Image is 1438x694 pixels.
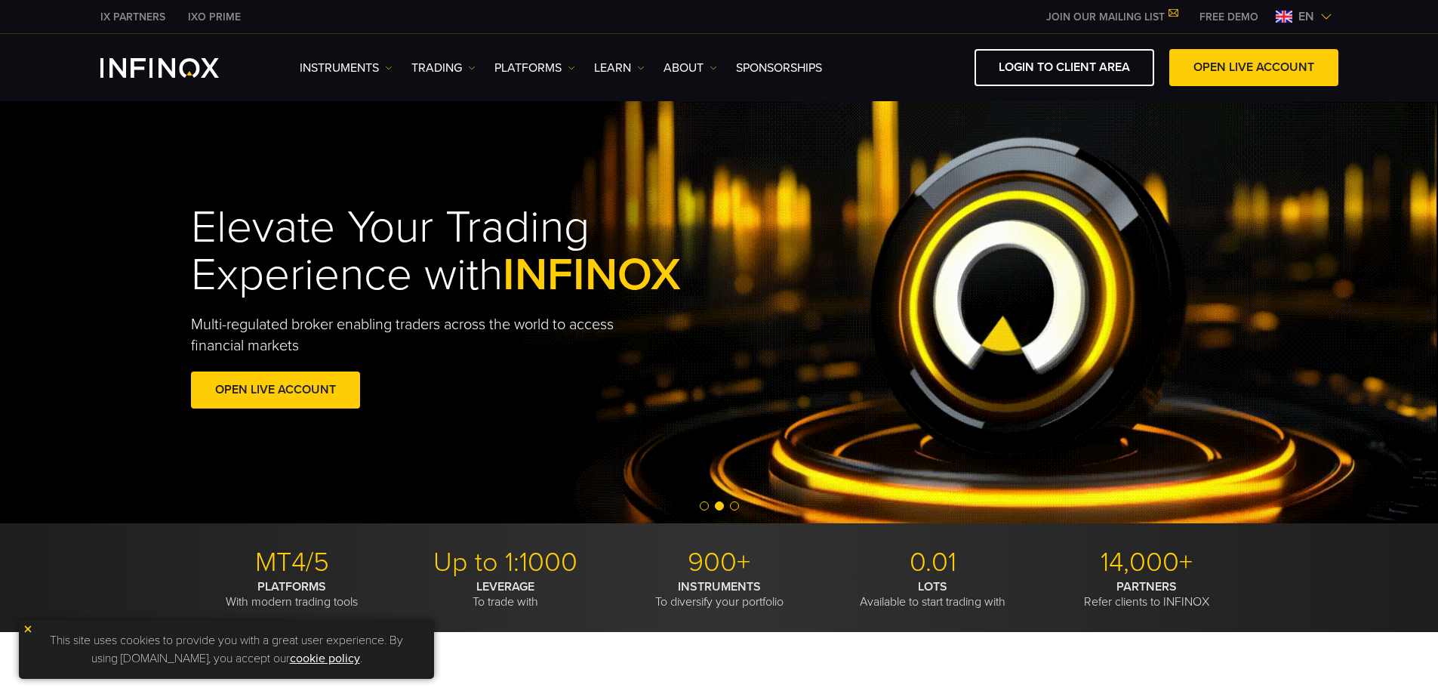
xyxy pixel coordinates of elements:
[257,579,326,594] strong: PLATFORMS
[503,248,681,302] span: INFINOX
[191,314,639,356] p: Multi-regulated broker enabling traders across the world to access financial markets
[191,372,360,409] a: OPEN LIVE ACCOUNT
[918,579,947,594] strong: LOTS
[494,59,575,77] a: PLATFORMS
[191,204,751,299] h1: Elevate Your Trading Experience with
[664,59,717,77] a: ABOUT
[100,58,254,78] a: INFINOX Logo
[1169,49,1338,86] a: OPEN LIVE ACCOUNT
[1292,8,1320,26] span: en
[476,579,534,594] strong: LEVERAGE
[1045,546,1248,579] p: 14,000+
[290,651,360,666] a: cookie policy
[700,501,709,510] span: Go to slide 1
[832,546,1034,579] p: 0.01
[411,59,476,77] a: TRADING
[405,579,607,609] p: To trade with
[89,9,177,25] a: INFINOX
[618,579,821,609] p: To diversify your portfolio
[594,59,645,77] a: Learn
[618,546,821,579] p: 900+
[23,624,33,634] img: yellow close icon
[736,59,822,77] a: SPONSORSHIPS
[1035,11,1188,23] a: JOIN OUR MAILING LIST
[191,579,393,609] p: With modern trading tools
[300,59,393,77] a: Instruments
[715,501,724,510] span: Go to slide 2
[1116,579,1177,594] strong: PARTNERS
[26,628,426,671] p: This site uses cookies to provide you with a great user experience. By using [DOMAIN_NAME], you a...
[1045,579,1248,609] p: Refer clients to INFINOX
[730,501,739,510] span: Go to slide 3
[832,579,1034,609] p: Available to start trading with
[678,579,761,594] strong: INSTRUMENTS
[405,546,607,579] p: Up to 1:1000
[975,49,1154,86] a: LOGIN TO CLIENT AREA
[1188,9,1270,25] a: INFINOX MENU
[191,546,393,579] p: MT4/5
[177,9,252,25] a: INFINOX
